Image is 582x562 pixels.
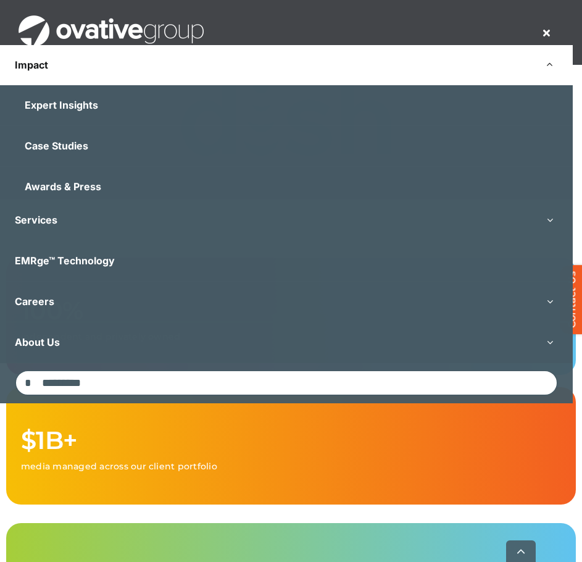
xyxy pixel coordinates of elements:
button: Open submenu of Services [527,200,573,240]
span: Case Studies [25,140,88,152]
span: Awards & Press [25,180,101,193]
span: Services [15,214,57,226]
span: Expert Insights [25,99,98,111]
span: Impact [15,59,48,71]
span: Careers [15,295,54,308]
span: About Us [15,336,60,348]
nav: Menu [529,20,563,45]
button: Open submenu of About Us [527,322,573,363]
input: Search [15,370,41,396]
p: media managed across our client portfolio [21,461,561,472]
a: OG_Full_horizontal_WHT [19,14,204,26]
input: Search... [15,370,558,396]
button: Open submenu of Impact [527,45,573,85]
h1: $1B+ [21,426,561,455]
button: Open submenu of Careers [527,282,573,322]
span: EMRge™ Technology [15,254,115,267]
